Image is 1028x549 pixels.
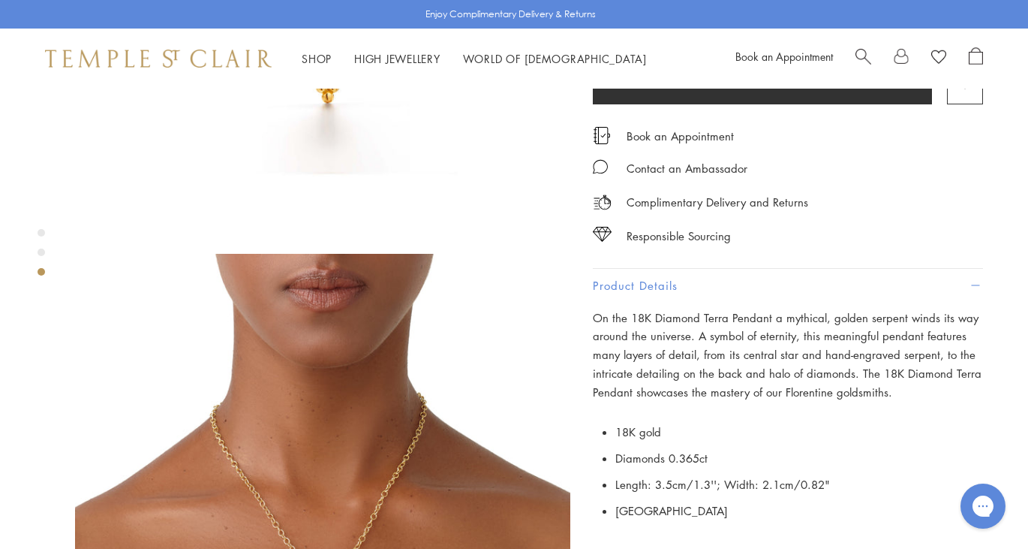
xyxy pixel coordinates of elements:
[627,194,808,213] p: Complimentary Delivery and Returns
[593,309,983,402] p: On the 18K Diamond Terra Pendant a mythical, golden serpent winds its way around the universe. A ...
[615,445,983,472] li: Diamonds 0.365ct
[627,128,734,144] a: Book an Appointment
[302,51,332,66] a: ShopShop
[302,50,647,68] nav: Main navigation
[855,47,871,70] a: Search
[463,51,647,66] a: World of [DEMOGRAPHIC_DATA]World of [DEMOGRAPHIC_DATA]
[615,420,983,446] li: 18K gold
[615,498,983,524] li: [GEOGRAPHIC_DATA]
[593,193,612,212] img: icon_delivery.svg
[931,47,946,70] a: View Wishlist
[615,472,983,498] li: Length: 3.5cm/1.3''; Width: 2.1cm/0.82"
[953,478,1013,534] iframe: Gorgias live chat messenger
[593,128,611,145] img: icon_appointment.svg
[425,7,596,22] p: Enjoy Complimentary Delivery & Returns
[627,160,747,179] div: Contact an Ambassador
[735,49,833,64] a: Book an Appointment
[45,50,272,68] img: Temple St. Clair
[593,269,983,303] button: Product Details
[969,47,983,70] a: Open Shopping Bag
[593,227,612,242] img: icon_sourcing.svg
[354,51,440,66] a: High JewelleryHigh Jewellery
[593,160,608,175] img: MessageIcon-01_2.svg
[38,225,45,288] div: Product gallery navigation
[627,227,731,246] div: Responsible Sourcing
